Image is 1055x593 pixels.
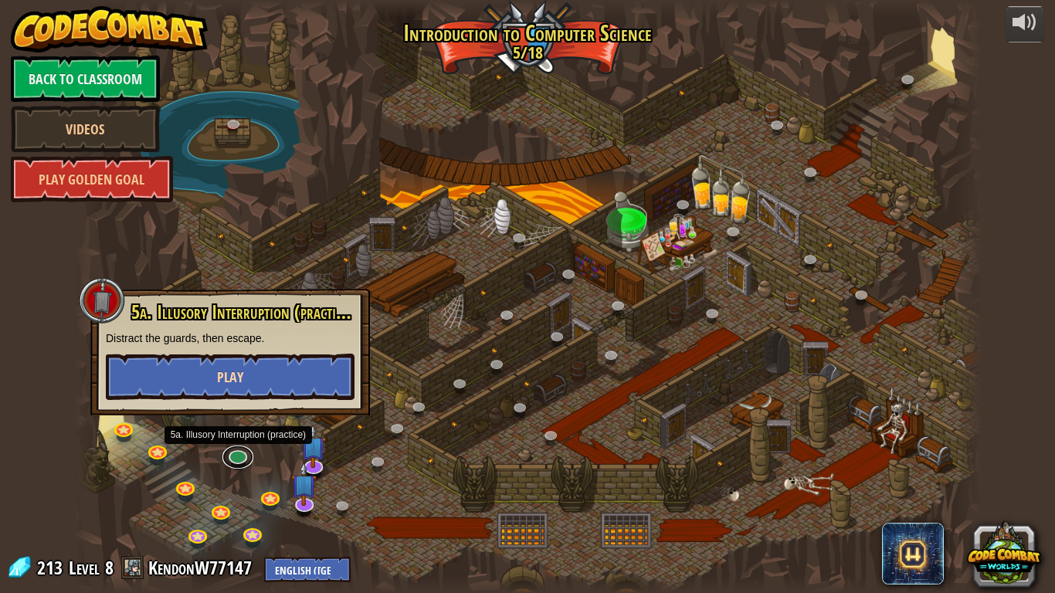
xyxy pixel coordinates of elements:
a: Videos [11,106,160,152]
a: Play Golden Goal [11,156,173,202]
span: Level [69,555,100,581]
button: Play [106,354,354,400]
img: level-banner-unstarted-subscriber.png [301,424,327,468]
img: CodeCombat - Learn how to code by playing a game [11,6,209,53]
a: KendonW77147 [148,555,256,580]
img: level-banner-unstarted-subscriber.png [291,462,317,506]
p: Distract the guards, then escape. [106,330,354,346]
span: 213 [37,555,67,580]
span: 5a. Illusory Interruption (practice) [131,299,354,325]
span: 8 [105,555,114,580]
span: Play [217,368,243,387]
button: Adjust volume [1006,6,1044,42]
a: Back to Classroom [11,56,160,102]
